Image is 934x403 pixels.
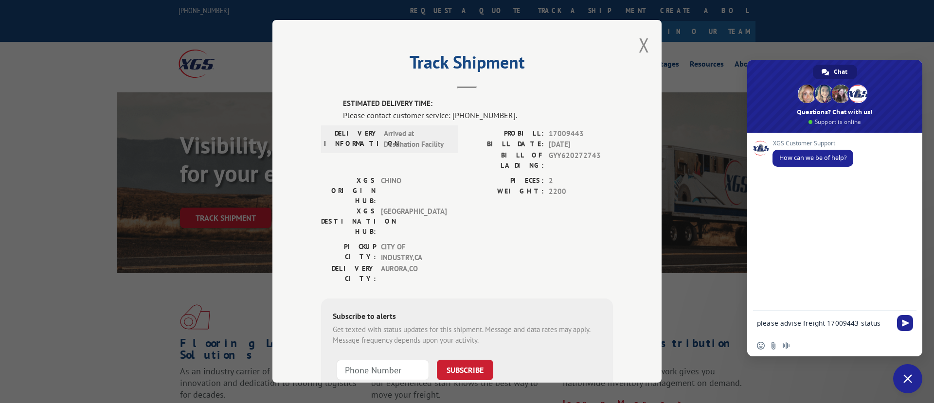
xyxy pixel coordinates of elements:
[321,55,613,74] h2: Track Shipment
[779,154,846,162] span: How can we be of help?
[782,342,790,350] span: Audio message
[467,140,544,151] label: BILL DATE:
[639,32,649,58] button: Close modal
[381,175,447,206] span: CHINO
[772,140,853,147] span: XGS Customer Support
[549,187,613,198] span: 2200
[813,65,857,79] div: Chat
[321,263,376,284] label: DELIVERY CITY:
[549,175,613,187] span: 2
[337,360,429,380] input: Phone Number
[893,364,922,393] div: Close chat
[324,128,379,150] label: DELIVERY INFORMATION:
[834,65,847,79] span: Chat
[343,99,613,110] label: ESTIMATED DELIVERY TIME:
[343,109,613,121] div: Please contact customer service: [PHONE_NUMBER].
[757,319,891,328] textarea: Compose your message...
[321,206,376,237] label: XGS DESTINATION HUB:
[770,342,777,350] span: Send a file
[384,128,449,150] span: Arrived at Destination Facility
[549,140,613,151] span: [DATE]
[381,263,447,284] span: AURORA , CO
[467,187,544,198] label: WEIGHT:
[333,324,601,346] div: Get texted with status updates for this shipment. Message and data rates may apply. Message frequ...
[897,315,913,331] span: Send
[467,175,544,187] label: PIECES:
[549,150,613,171] span: GYY620272743
[757,342,765,350] span: Insert an emoji
[467,128,544,140] label: PROBILL:
[381,206,447,237] span: [GEOGRAPHIC_DATA]
[321,242,376,263] label: PICKUP CITY:
[333,310,601,324] div: Subscribe to alerts
[549,128,613,140] span: 17009443
[321,175,376,206] label: XGS ORIGIN HUB:
[381,242,447,263] span: CITY OF INDUSTRY , CA
[467,150,544,171] label: BILL OF LADING:
[437,360,493,380] button: SUBSCRIBE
